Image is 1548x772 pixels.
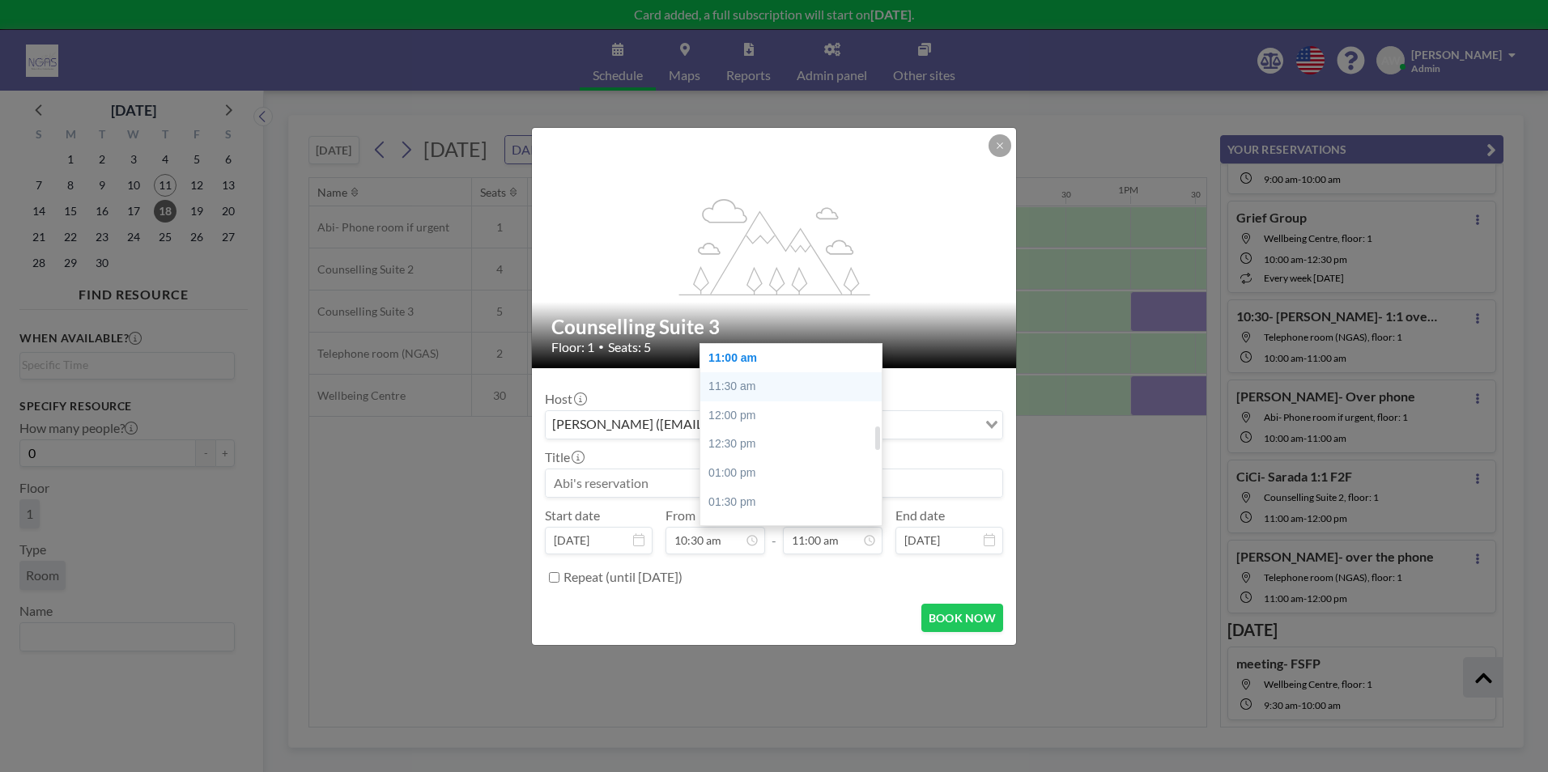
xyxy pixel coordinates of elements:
span: Seats: 5 [608,339,651,355]
label: From [666,507,695,524]
label: End date [895,507,945,524]
label: Title [545,449,583,465]
div: 01:00 pm [700,459,890,488]
input: Search for option [883,414,976,435]
div: Search for option [546,411,1002,439]
div: 11:00 am [700,344,890,373]
div: 02:00 pm [700,516,890,545]
input: Abi's reservation [546,469,1002,497]
span: Floor: 1 [551,339,594,355]
label: Start date [545,507,600,524]
span: • [598,341,604,353]
g: flex-grow: 1.2; [679,197,870,295]
label: Repeat (until [DATE]) [563,569,683,585]
div: 11:30 am [700,372,890,401]
div: 12:00 pm [700,401,890,431]
span: - [772,513,776,549]
label: Host [545,391,585,407]
span: [PERSON_NAME] ([EMAIL_ADDRESS][DOMAIN_NAME]) [549,414,882,435]
button: BOOK NOW [921,604,1003,632]
div: 12:30 pm [700,430,890,459]
h2: Counselling Suite 3 [551,315,998,339]
div: 01:30 pm [700,488,890,517]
